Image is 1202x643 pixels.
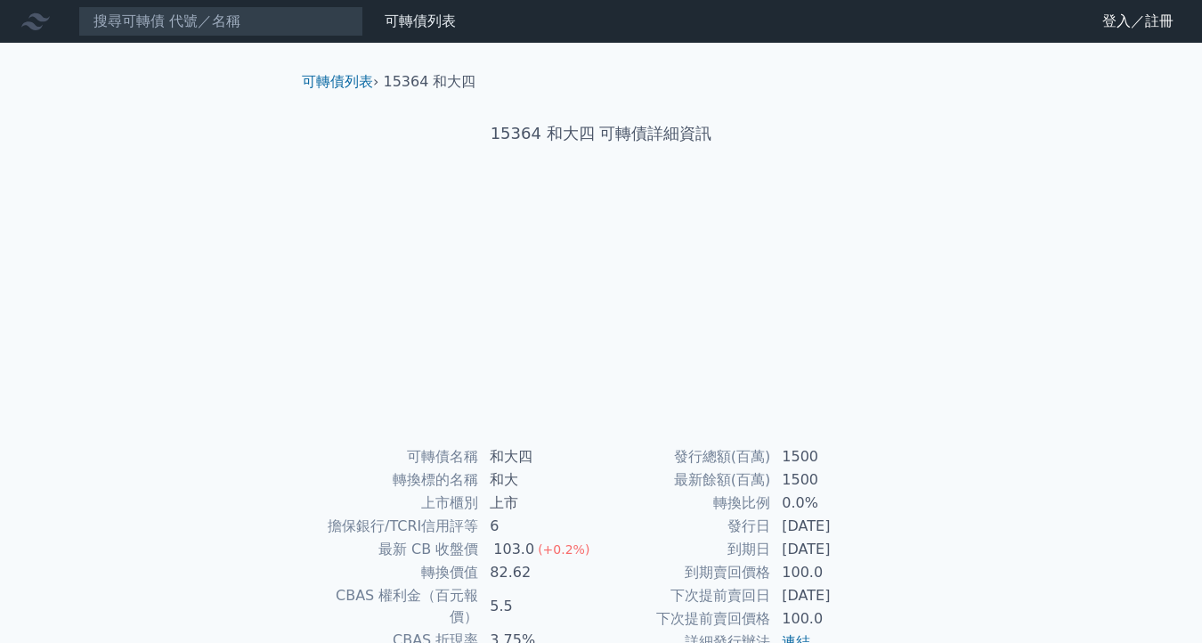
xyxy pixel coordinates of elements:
li: › [302,71,378,93]
td: 下次提前賣回價格 [601,607,771,631]
td: 可轉債名稱 [309,445,479,468]
div: 103.0 [490,539,538,560]
a: 登入／註冊 [1088,7,1188,36]
td: 擔保銀行/TCRI信用評等 [309,515,479,538]
td: 1500 [771,468,893,492]
td: [DATE] [771,584,893,607]
td: 發行總額(百萬) [601,445,771,468]
td: 轉換價值 [309,561,479,584]
td: 0.0% [771,492,893,515]
td: [DATE] [771,538,893,561]
td: 5.5 [479,584,601,629]
td: CBAS 權利金（百元報價） [309,584,479,629]
td: 下次提前賣回日 [601,584,771,607]
td: 上市 [479,492,601,515]
td: 轉換比例 [601,492,771,515]
a: 可轉債列表 [385,12,456,29]
td: 最新 CB 收盤價 [309,538,479,561]
td: [DATE] [771,515,893,538]
td: 6 [479,515,601,538]
input: 搜尋可轉債 代號／名稱 [78,6,363,37]
li: 15364 和大四 [384,71,476,93]
td: 和大四 [479,445,601,468]
span: (+0.2%) [538,542,589,557]
td: 到期賣回價格 [601,561,771,584]
td: 發行日 [601,515,771,538]
h1: 15364 和大四 可轉債詳細資訊 [288,121,914,146]
td: 和大 [479,468,601,492]
td: 100.0 [771,561,893,584]
td: 1500 [771,445,893,468]
td: 最新餘額(百萬) [601,468,771,492]
a: 可轉債列表 [302,73,373,90]
td: 轉換標的名稱 [309,468,479,492]
td: 到期日 [601,538,771,561]
td: 100.0 [771,607,893,631]
td: 82.62 [479,561,601,584]
td: 上市櫃別 [309,492,479,515]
